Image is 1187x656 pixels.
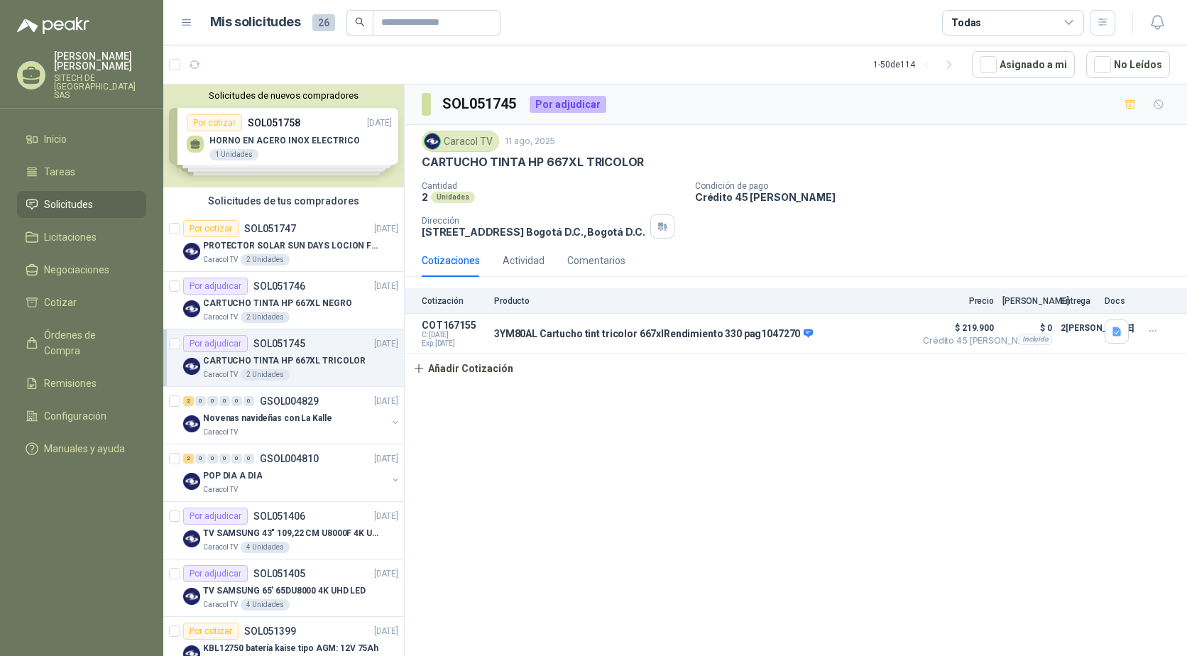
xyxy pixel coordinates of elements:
[505,135,555,148] p: 11 ago, 2025
[17,370,146,397] a: Remisiones
[203,369,238,381] p: Caracol TV
[195,454,206,464] div: 0
[195,396,206,406] div: 0
[183,565,248,582] div: Por adjudicar
[17,126,146,153] a: Inicio
[695,181,1181,191] p: Condición de pago
[183,588,200,605] img: Company Logo
[1105,296,1133,306] p: Docs
[972,51,1075,78] button: Asignado a mi
[530,96,606,113] div: Por adjudicar
[203,469,262,483] p: POP DIA A DIA
[567,253,625,268] div: Comentarios
[183,454,194,464] div: 2
[163,502,404,559] a: Por adjudicarSOL051406[DATE] Company LogoTV SAMSUNG 43" 109,22 CM U8000F 4K UHDCaracol TV4 Unidades
[231,396,242,406] div: 0
[923,319,994,337] span: $ 219.900
[183,508,248,525] div: Por adjudicar
[253,339,305,349] p: SOL051745
[44,295,77,310] span: Cotizar
[54,74,146,99] p: SITECH DE [GEOGRAPHIC_DATA] SAS
[494,328,813,341] p: 3YM80AL Cartucho tint tricolor 667xlRendimiento 330 pag1047270
[253,511,305,521] p: SOL051406
[203,412,332,425] p: Novenas navideñas con La Kalle
[44,229,97,245] span: Licitaciones
[183,335,248,352] div: Por adjudicar
[241,599,290,611] div: 4 Unidades
[44,164,75,180] span: Tareas
[17,191,146,218] a: Solicitudes
[244,626,296,636] p: SOL051399
[422,253,480,268] div: Cotizaciones
[374,222,398,236] p: [DATE]
[183,450,401,496] a: 2 0 0 0 0 0 GSOL004810[DATE] Company LogoPOP DIA A DIACaracol TV
[923,337,994,345] span: Crédito 45 [PERSON_NAME]
[203,527,380,540] p: TV SAMSUNG 43" 109,22 CM U8000F 4K UHD
[422,296,486,306] p: Cotización
[422,155,644,170] p: CARTUCHO TINTA HP 667XL TRICOLOR
[923,296,994,306] p: Precio
[422,181,684,191] p: Cantidad
[44,262,109,278] span: Negociaciones
[183,243,200,260] img: Company Logo
[244,224,296,234] p: SOL051747
[873,53,961,76] div: 1 - 50 de 114
[163,329,404,387] a: Por adjudicarSOL051745[DATE] Company LogoCARTUCHO TINTA HP 667XL TRICOLORCaracol TV2 Unidades
[241,369,290,381] div: 2 Unidades
[503,253,545,268] div: Actividad
[163,187,404,214] div: Solicitudes de tus compradores
[231,454,242,464] div: 0
[17,17,89,34] img: Logo peakr
[44,197,93,212] span: Solicitudes
[374,452,398,466] p: [DATE]
[374,510,398,523] p: [DATE]
[17,403,146,430] a: Configuración
[17,289,146,316] a: Cotizar
[253,281,305,291] p: SOL051746
[422,331,486,339] span: C: [DATE]
[44,441,125,457] span: Manuales y ayuda
[163,84,404,187] div: Solicitudes de nuevos compradoresPor cotizarSOL051758[DATE] HORNO EN ACERO INOX ELECTRICO1 Unidad...
[431,192,475,203] div: Unidades
[17,256,146,283] a: Negociaciones
[44,376,97,391] span: Remisiones
[355,17,365,27] span: search
[1086,51,1170,78] button: No Leídos
[207,454,218,464] div: 0
[54,51,146,71] p: [PERSON_NAME] [PERSON_NAME]
[253,569,305,579] p: SOL051405
[374,280,398,293] p: [DATE]
[422,131,499,152] div: Caracol TV
[241,542,290,553] div: 4 Unidades
[374,625,398,638] p: [DATE]
[1019,334,1052,345] div: Incluido
[405,354,521,383] button: Añadir Cotización
[17,435,146,462] a: Manuales y ayuda
[244,396,254,406] div: 0
[183,358,200,375] img: Company Logo
[203,312,238,323] p: Caracol TV
[1061,319,1096,337] p: 2 [PERSON_NAME]
[183,220,239,237] div: Por cotizar
[163,214,404,272] a: Por cotizarSOL051747[DATE] Company LogoPROTECTOR SOLAR SUN DAYS LOCION FPS 50 CAJA X 24 UNCaracol...
[163,272,404,329] a: Por adjudicarSOL051746[DATE] Company LogoCARTUCHO TINTA HP 667XL NEGROCaracol TV2 Unidades
[260,396,319,406] p: GSOL004829
[203,239,380,253] p: PROTECTOR SOLAR SUN DAYS LOCION FPS 50 CAJA X 24 UN
[422,191,428,203] p: 2
[260,454,319,464] p: GSOL004810
[374,395,398,408] p: [DATE]
[1002,319,1052,337] p: $ 0
[183,623,239,640] div: Por cotizar
[183,473,200,490] img: Company Logo
[422,226,645,238] p: [STREET_ADDRESS] Bogotá D.C. , Bogotá D.C.
[203,584,366,598] p: TV SAMSUNG 65' 65DU8000 4K UHD LED
[312,14,335,31] span: 26
[203,427,238,438] p: Caracol TV
[163,559,404,617] a: Por adjudicarSOL051405[DATE] Company LogoTV SAMSUNG 65' 65DU8000 4K UHD LEDCaracol TV4 Unidades
[494,296,914,306] p: Producto
[203,354,366,368] p: CARTUCHO TINTA HP 667XL TRICOLOR
[183,396,194,406] div: 2
[1002,296,1052,306] p: [PERSON_NAME]
[422,339,486,348] span: Exp: [DATE]
[203,484,238,496] p: Caracol TV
